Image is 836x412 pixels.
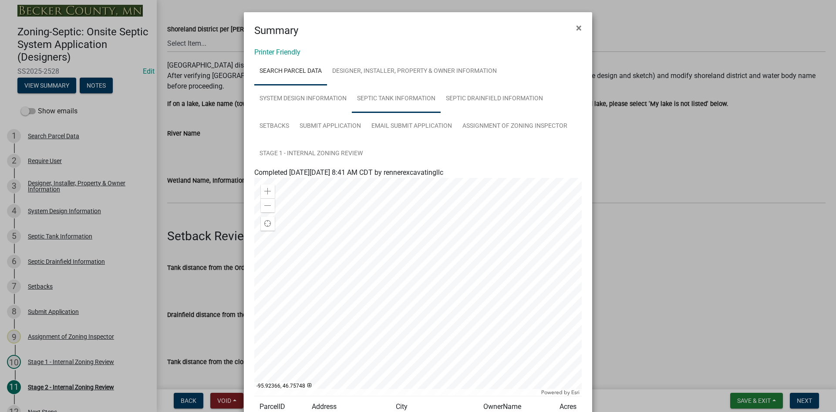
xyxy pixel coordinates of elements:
[254,23,298,38] h4: Summary
[539,389,582,396] div: Powered by
[254,58,327,85] a: Search Parcel Data
[294,112,366,140] a: Submit Application
[571,389,580,395] a: Esri
[254,112,294,140] a: Setbacks
[261,184,275,198] div: Zoom in
[254,48,300,56] a: Printer Friendly
[457,112,573,140] a: Assignment of Zoning Inspector
[261,217,275,231] div: Find my location
[569,16,589,40] button: Close
[261,198,275,212] div: Zoom out
[254,85,352,113] a: System Design Information
[366,112,457,140] a: Email Submit Application
[576,22,582,34] span: ×
[327,58,502,85] a: Designer, Installer, Property & Owner Information
[254,140,368,168] a: Stage 1 - Internal Zoning Review
[441,85,548,113] a: Septic Drainfield Information
[254,168,443,177] span: Completed [DATE][DATE] 8:41 AM CDT by rennerexcavatingllc
[352,85,441,113] a: Septic Tank Information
